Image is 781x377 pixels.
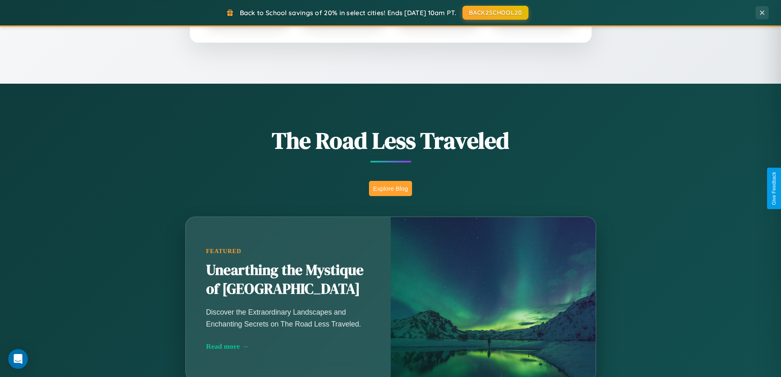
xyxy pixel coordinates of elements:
[206,248,370,255] div: Featured
[369,181,412,196] button: Explore Blog
[462,6,528,20] button: BACK2SCHOOL20
[206,261,370,299] h2: Unearthing the Mystique of [GEOGRAPHIC_DATA]
[145,125,637,156] h1: The Road Less Traveled
[771,172,777,205] div: Give Feedback
[206,306,370,329] p: Discover the Extraordinary Landscapes and Enchanting Secrets on The Road Less Traveled.
[240,9,456,17] span: Back to School savings of 20% in select cities! Ends [DATE] 10am PT.
[8,349,28,369] div: Open Intercom Messenger
[206,342,370,351] div: Read more →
